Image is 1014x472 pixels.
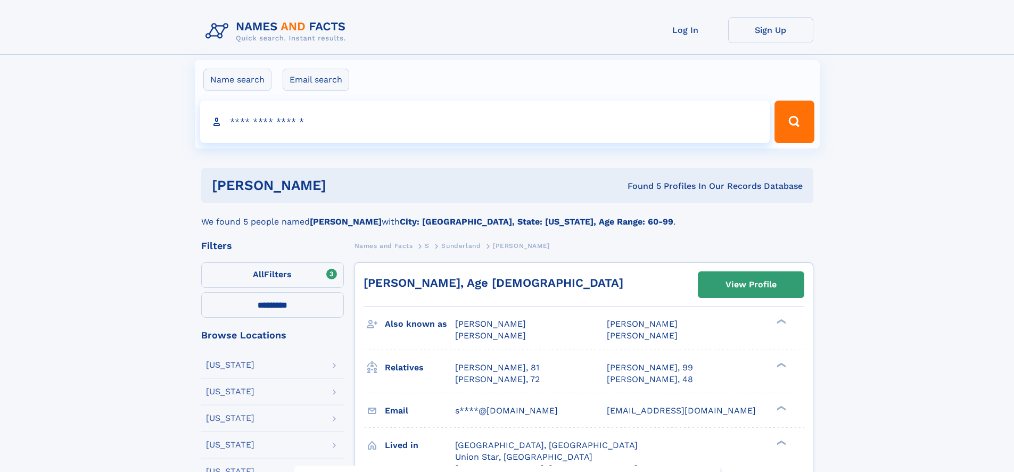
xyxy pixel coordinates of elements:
[203,69,271,91] label: Name search
[728,17,813,43] a: Sign Up
[201,17,355,46] img: Logo Names and Facts
[201,241,344,251] div: Filters
[283,69,349,91] label: Email search
[441,239,481,252] a: Sunderland
[385,402,455,420] h3: Email
[201,330,344,340] div: Browse Locations
[607,330,678,341] span: [PERSON_NAME]
[212,179,477,192] h1: [PERSON_NAME]
[774,404,787,411] div: ❯
[355,239,413,252] a: Names and Facts
[455,319,526,329] span: [PERSON_NAME]
[643,17,728,43] a: Log In
[206,387,254,396] div: [US_STATE]
[206,441,254,449] div: [US_STATE]
[774,318,787,325] div: ❯
[774,101,814,143] button: Search Button
[400,217,673,227] b: City: [GEOGRAPHIC_DATA], State: [US_STATE], Age Range: 60-99
[607,374,693,385] a: [PERSON_NAME], 48
[425,239,430,252] a: S
[455,440,638,450] span: [GEOGRAPHIC_DATA], [GEOGRAPHIC_DATA]
[206,414,254,423] div: [US_STATE]
[774,439,787,446] div: ❯
[201,203,813,228] div: We found 5 people named with .
[425,242,430,250] span: S
[455,374,540,385] a: [PERSON_NAME], 72
[698,272,804,297] a: View Profile
[455,452,592,462] span: Union Star, [GEOGRAPHIC_DATA]
[477,180,803,192] div: Found 5 Profiles In Our Records Database
[607,362,693,374] a: [PERSON_NAME], 99
[364,276,623,289] a: [PERSON_NAME], Age [DEMOGRAPHIC_DATA]
[385,359,455,377] h3: Relatives
[455,330,526,341] span: [PERSON_NAME]
[253,269,264,279] span: All
[200,101,770,143] input: search input
[310,217,382,227] b: [PERSON_NAME]
[493,242,550,250] span: [PERSON_NAME]
[385,436,455,454] h3: Lived in
[385,315,455,333] h3: Also known as
[455,362,539,374] a: [PERSON_NAME], 81
[607,405,756,416] span: [EMAIL_ADDRESS][DOMAIN_NAME]
[206,361,254,369] div: [US_STATE]
[201,262,344,288] label: Filters
[607,319,678,329] span: [PERSON_NAME]
[441,242,481,250] span: Sunderland
[726,272,777,297] div: View Profile
[774,361,787,368] div: ❯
